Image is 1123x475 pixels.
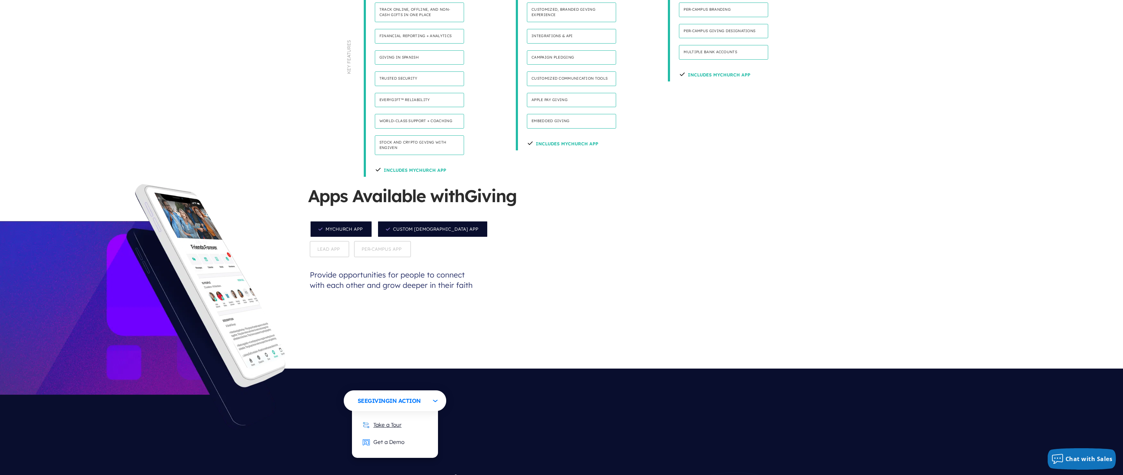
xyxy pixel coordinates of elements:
[308,184,522,219] h5: Apps Available with
[308,259,479,301] p: Provide opportunities for people to connect with each other and grow deeper in their faith
[375,50,464,65] h4: Giving in Spanish
[356,433,412,451] a: Get a Demo
[679,2,768,17] h4: Per-campus branding
[377,221,488,237] span: Custom [DEMOGRAPHIC_DATA] App
[1048,448,1116,470] button: Chat with Sales
[679,24,768,39] h4: Per-campus giving designations
[375,135,464,155] h4: Stock and Crypto Giving with Engiven
[356,416,409,434] a: Take a Tour
[344,390,446,411] button: SeeGivingin Action
[375,114,464,129] h4: World-class support + coaching
[527,71,616,86] h4: Customized communication tools
[344,414,446,430] p: or
[527,114,616,129] h4: Embedded Giving
[310,241,349,257] span: Lead App
[375,93,464,107] h4: Everygift™ Reliability
[1066,455,1113,463] span: Chat with Sales
[527,135,598,150] h4: Includes Mychurch App
[527,93,616,107] h4: Apple Pay Giving
[375,162,446,177] h4: Includes MyChurch App
[310,221,372,237] span: MyChurch App
[527,29,616,44] h4: Integrations & API
[138,187,286,372] img: app_screens-church-mychurch.png
[527,50,616,65] h4: Campaign pledging
[679,45,768,60] h4: Multiple bank accounts
[527,2,616,22] h4: Customized, branded giving experience
[368,397,389,404] span: Giving
[354,241,411,257] span: Per-Campus App
[375,71,464,86] h4: Trusted security
[375,2,464,22] h4: Track online, offline, and non-cash gifts in one place
[464,185,517,206] span: Giving
[375,29,464,44] h4: Financial reporting + analytics
[679,66,750,81] h4: Includes Mychurch App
